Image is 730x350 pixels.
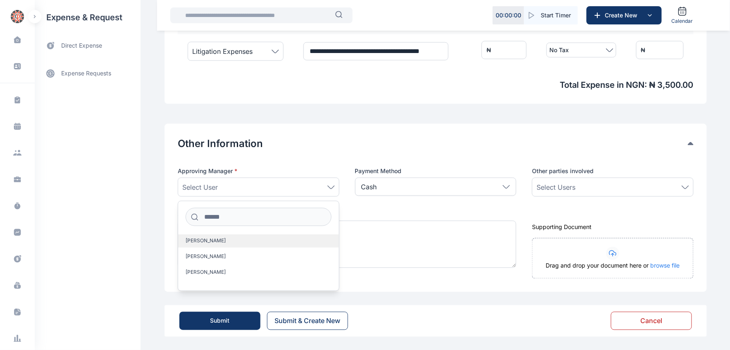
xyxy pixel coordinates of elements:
[487,46,491,54] div: ₦
[602,11,645,19] span: Create New
[179,312,260,330] button: Submit
[641,46,646,54] div: ₦
[361,182,377,192] p: Cash
[61,41,102,50] span: direct expense
[532,167,594,175] span: Other parties involved
[178,210,516,218] label: Additional Information
[587,6,662,24] button: Create New
[267,312,348,330] button: Submit & Create New
[524,6,578,24] button: Start Timer
[186,269,226,276] span: [PERSON_NAME]
[186,253,226,260] span: [PERSON_NAME]
[532,262,693,278] div: Drag and drop your document here or
[611,312,692,330] button: Cancel
[210,317,230,325] div: Submit
[178,137,688,150] button: Other Information
[668,3,697,28] a: Calendar
[672,18,693,24] span: Calendar
[192,46,253,56] span: Litigation Expenses
[651,262,680,269] span: browse file
[186,238,226,244] span: [PERSON_NAME]
[35,57,141,83] div: expense requests
[496,11,521,19] p: 00 : 00 : 00
[35,35,141,57] a: direct expense
[549,45,569,55] span: No Tax
[541,11,571,19] span: Start Timer
[178,79,694,91] span: Total Expense in NGN : ₦ 3,500.00
[182,182,218,192] span: Select User
[178,167,237,175] span: Approving Manager
[537,182,575,192] span: Select Users
[35,63,141,83] a: expense requests
[178,137,694,150] div: Other Information
[355,167,517,175] label: Payment Method
[532,223,694,232] div: Supporting Document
